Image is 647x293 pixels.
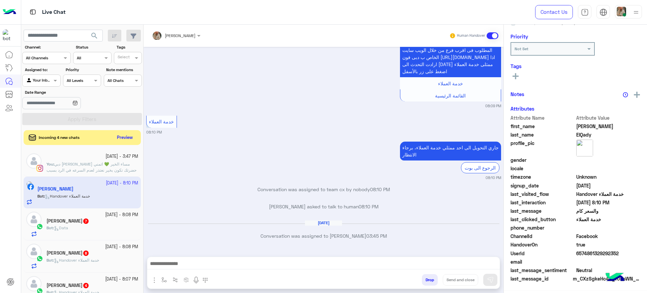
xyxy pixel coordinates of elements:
[617,7,626,16] img: userImage
[146,232,501,239] p: Conversation was assigned to [PERSON_NAME]
[26,153,41,169] img: defaultAdmin.png
[515,46,528,51] b: Not Set
[150,276,158,284] img: send attachment
[422,274,438,286] button: Drop
[511,63,640,69] h6: Tags
[47,258,54,263] b: :
[47,225,54,230] b: :
[400,30,501,77] p: 10/10/2025, 8:09 PM
[576,199,641,206] span: 2025-10-10T17:10:30.803Z
[511,156,575,164] span: gender
[486,175,501,180] small: 08:10 PM
[86,30,103,44] button: search
[76,44,111,50] label: Status
[576,165,641,172] span: null
[461,162,499,173] div: الرجوع الى بوت
[511,233,575,240] span: ChannelId
[511,173,575,180] span: timezone
[106,67,141,73] label: Note mentions
[511,250,575,257] span: UserId
[576,216,641,223] span: خدمة العملاء
[161,277,167,283] img: select flow
[576,224,641,231] span: null
[511,191,575,198] span: last_visited_flow
[370,186,390,192] span: 08:10 PM
[47,283,89,288] h5: Ahmed Ebrahim
[83,218,89,224] span: 7
[511,114,575,121] span: Attribute Name
[165,33,195,38] span: [PERSON_NAME]
[105,276,138,283] small: [DATE] - 8:07 PM
[117,54,130,62] div: Select
[511,241,575,248] span: HandoverOn
[47,162,54,167] b: :
[435,93,466,98] span: القائمة الرئيسية
[47,162,136,185] span: دبي فون عمر مهدي مساء الخير 💚 اتمني حضرتك تكون بخير نعتذر لعدم السرعه في الرد بسبب الضغط وكثرة ال...
[359,204,378,209] span: 08:10 PM
[105,212,138,218] small: [DATE] - 8:08 PM
[305,221,342,225] h6: [DATE]
[54,258,99,263] span: Handover خدمة العملاء
[511,182,575,189] span: signup_date
[114,133,136,143] button: Preview
[36,255,43,262] img: WhatsApp
[511,123,575,130] span: first_name
[192,276,200,284] img: send voice note
[184,277,189,283] img: create order
[26,212,41,227] img: defaultAdmin.png
[578,5,591,19] a: tab
[26,244,41,259] img: defaultAdmin.png
[3,5,16,19] img: Logo
[173,277,178,283] img: Trigger scenario
[400,142,501,160] p: 10/10/2025, 8:10 PM
[511,216,575,223] span: last_clicked_button
[576,241,641,248] span: true
[573,275,640,282] span: m_CXzSgkeHc4d_f0RsWN_wgQpxVygJ4YlFkpTUS_FwtFWpr-cWPlcJgV_nhEOW3eOQtzWPD8iHaoaAHe86euo22A
[366,233,387,239] span: 03:45 PM
[146,186,501,193] p: Conversation was assigned to team cx by nobody
[47,250,89,256] h5: AHMED
[25,67,60,73] label: Assigned to:
[634,92,640,98] img: add
[181,274,192,285] button: create order
[83,283,89,288] span: 4
[54,225,68,230] span: Data
[576,250,641,257] span: 6574861329292352
[47,225,53,230] span: Bot
[511,207,575,214] span: last_message
[576,156,641,164] span: null
[83,251,89,256] span: 8
[105,153,138,160] small: [DATE] - 3:47 PM
[443,274,478,286] button: Send and close
[511,91,524,97] h6: Notes
[576,182,641,189] span: 2025-10-04T19:47:50.568Z
[42,8,66,17] p: Live Chat
[576,114,641,121] span: Attribute Value
[438,81,463,86] span: خدمة العملاء
[47,258,53,263] span: Bot
[25,44,70,50] label: Channel:
[47,162,53,167] span: You
[576,173,641,180] span: Unknown
[576,267,641,274] span: 0
[117,44,141,50] label: Tags
[29,8,37,16] img: tab
[511,131,575,138] span: last_name
[576,233,641,240] span: 0
[576,207,641,214] span: والسعر كام
[511,224,575,231] span: phone_number
[90,32,98,40] span: search
[105,244,138,250] small: [DATE] - 8:08 PM
[487,276,494,283] img: send message
[146,129,162,135] small: 08:10 PM
[22,113,142,125] button: Apply Filters
[623,92,628,97] img: notes
[511,267,575,274] span: last_message_sentiment
[47,218,89,224] h5: Adnan
[511,165,575,172] span: locale
[511,33,528,39] h6: Priority
[511,199,575,206] span: last_interaction
[3,29,15,41] img: 1403182699927242
[581,8,589,16] img: tab
[576,191,641,198] span: Handover خدمة العملاء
